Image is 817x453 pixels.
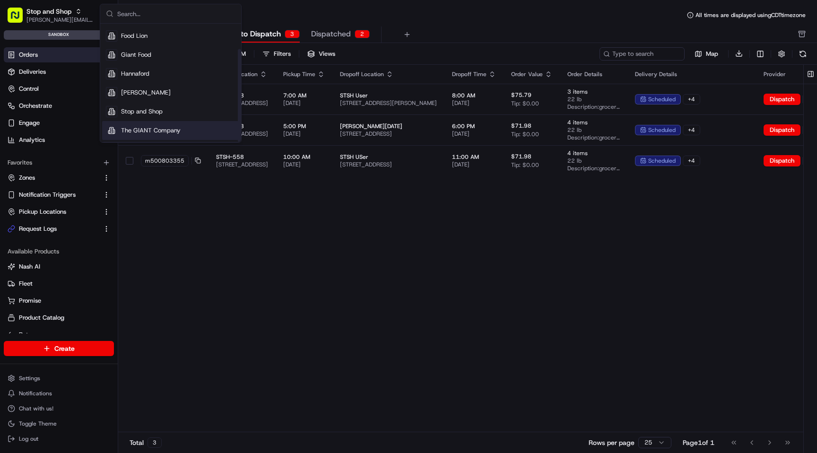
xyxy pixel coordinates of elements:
[19,420,57,427] span: Toggle Theme
[695,11,806,19] span: All times are displayed using CDT timezone
[340,70,437,78] div: Dropoff Location
[4,293,114,308] button: Promise
[121,51,151,59] span: Giant Food
[19,102,52,110] span: Orchestrate
[141,155,201,166] button: m500803355
[26,16,94,24] span: [PERSON_NAME][EMAIL_ADDRESS][DOMAIN_NAME]
[216,130,268,138] span: [STREET_ADDRESS]
[216,70,268,78] div: Pickup Location
[8,208,99,216] a: Pickup Locations
[511,122,531,130] span: $71.98
[340,161,437,168] span: [STREET_ADDRESS]
[683,94,700,105] div: + 4
[8,296,110,305] a: Promise
[26,7,71,16] button: Stop and Shop
[4,64,114,79] a: Deliveries
[216,122,268,130] span: STSH-558
[567,157,620,165] span: 22 lb
[764,155,800,166] button: Dispatch
[511,153,531,160] span: $71.98
[4,310,114,325] button: Product Catalog
[121,88,171,97] span: [PERSON_NAME]
[19,279,33,288] span: Fleet
[8,331,110,339] a: Returns
[25,61,170,71] input: Got a question? Start typing here...
[688,48,724,60] button: Map
[340,130,437,138] span: [STREET_ADDRESS]
[121,70,149,78] span: Hannaford
[216,99,268,107] span: [STREET_ADDRESS]
[130,437,162,448] div: Total
[452,92,496,99] span: 8:00 AM
[283,122,325,130] span: 5:00 PM
[764,70,816,78] div: Provider
[283,70,325,78] div: Pickup Time
[340,122,437,130] span: [PERSON_NAME][DATE]
[648,126,676,134] span: scheduled
[4,115,114,131] button: Engage
[764,94,800,105] button: Dispatch
[19,331,40,339] span: Returns
[94,160,114,167] span: Pylon
[4,244,114,259] div: Available Products
[216,92,268,99] span: STSH-558
[452,99,496,107] span: [DATE]
[19,314,64,322] span: Product Catalog
[706,50,718,58] span: Map
[511,131,539,138] span: Tip: $0.00
[19,85,39,93] span: Control
[121,126,181,135] span: The GIANT Company
[19,262,40,271] span: Nash AI
[19,208,66,216] span: Pickup Locations
[567,96,620,103] span: 22 lb
[355,30,370,38] div: 2
[9,9,28,28] img: Nash
[4,276,114,291] button: Fleet
[648,157,676,165] span: scheduled
[8,191,99,199] a: Notification Triggers
[511,100,539,107] span: Tip: $0.00
[4,170,114,185] button: Zones
[452,161,496,168] span: [DATE]
[8,314,110,322] a: Product Catalog
[283,99,325,107] span: [DATE]
[9,38,172,53] p: Welcome 👋
[19,174,35,182] span: Zones
[19,375,40,382] span: Settings
[4,387,114,400] button: Notifications
[32,90,155,100] div: Start new chat
[452,130,496,138] span: [DATE]
[121,107,163,116] span: Stop and Shop
[511,70,552,78] div: Order Value
[4,187,114,202] button: Notification Triggers
[4,4,98,26] button: Stop and Shop[PERSON_NAME][EMAIL_ADDRESS][DOMAIN_NAME]
[567,126,620,134] span: 22 lb
[283,130,325,138] span: [DATE]
[4,327,114,342] button: Returns
[4,204,114,219] button: Pickup Locations
[4,221,114,236] button: Request Logs
[19,296,41,305] span: Promise
[4,432,114,445] button: Log out
[9,138,17,146] div: 📗
[19,191,76,199] span: Notification Triggers
[6,133,76,150] a: 📗Knowledge Base
[19,68,46,76] span: Deliveries
[4,155,114,170] div: Favorites
[567,149,620,157] span: 4 items
[89,137,152,147] span: API Documentation
[764,124,800,136] button: Dispatch
[683,156,700,166] div: + 4
[340,99,437,107] span: [STREET_ADDRESS][PERSON_NAME]
[19,136,45,144] span: Analytics
[648,96,676,103] span: scheduled
[283,161,325,168] span: [DATE]
[19,51,38,59] span: Orders
[683,438,714,447] div: Page 1 of 1
[67,160,114,167] a: Powered byPylon
[117,4,235,23] input: Search...
[258,47,295,61] button: Filters
[4,372,114,385] button: Settings
[567,134,620,141] span: Description: grocery bags
[4,132,114,148] a: Analytics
